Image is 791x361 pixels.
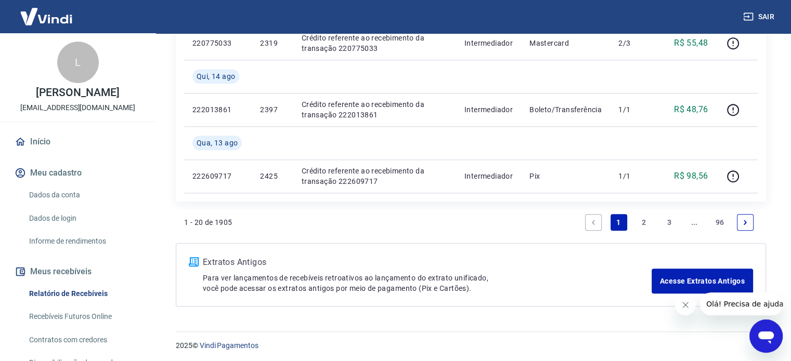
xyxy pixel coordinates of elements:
[25,231,143,252] a: Informe de rendimentos
[700,292,783,315] iframe: Mensagem da empresa
[25,329,143,351] a: Contratos com credores
[302,33,448,54] p: Crédito referente ao recebimento da transação 220775033
[464,38,513,48] p: Intermediador
[197,138,238,148] span: Qua, 13 ago
[192,104,243,115] p: 222013861
[260,104,284,115] p: 2397
[57,42,99,83] div: L
[611,214,627,231] a: Page 1 is your current page
[192,171,243,181] p: 222609717
[12,1,80,32] img: Vindi
[618,104,649,115] p: 1/1
[192,38,243,48] p: 220775033
[176,340,766,351] p: 2025 ©
[741,7,779,26] button: Sair
[200,341,258,350] a: Vindi Pagamentos
[581,210,758,235] ul: Pagination
[260,38,284,48] p: 2319
[260,171,284,181] p: 2425
[711,214,729,231] a: Page 96
[36,87,119,98] p: [PERSON_NAME]
[25,208,143,229] a: Dados de login
[686,214,703,231] a: Jump forward
[302,99,448,120] p: Crédito referente ao recebimento da transação 222013861
[737,214,754,231] a: Next page
[674,37,708,49] p: R$ 55,48
[6,7,87,16] span: Olá! Precisa de ajuda?
[674,103,708,116] p: R$ 48,76
[674,170,708,182] p: R$ 98,56
[618,171,649,181] p: 1/1
[529,171,602,181] p: Pix
[20,102,135,113] p: [EMAIL_ADDRESS][DOMAIN_NAME]
[184,217,232,228] p: 1 - 20 de 1905
[203,273,652,293] p: Para ver lançamentos de recebíveis retroativos ao lançamento do extrato unificado, você pode aces...
[464,171,513,181] p: Intermediador
[203,256,652,269] p: Extratos Antigos
[25,283,143,304] a: Relatório de Recebíveis
[749,319,783,353] iframe: Botão para abrir a janela de mensagens
[302,166,448,186] p: Crédito referente ao recebimento da transação 222609717
[652,269,753,293] a: Acesse Extratos Antigos
[636,214,652,231] a: Page 2
[12,260,143,283] button: Meus recebíveis
[189,257,199,266] img: ícone
[25,184,143,206] a: Dados da conta
[197,71,235,82] span: Qui, 14 ago
[25,306,143,327] a: Recebíveis Futuros Online
[585,214,602,231] a: Previous page
[661,214,678,231] a: Page 3
[12,130,143,153] a: Início
[618,38,649,48] p: 2/3
[464,104,513,115] p: Intermediador
[529,104,602,115] p: Boleto/Transferência
[529,38,602,48] p: Mastercard
[675,295,696,315] iframe: Fechar mensagem
[12,162,143,184] button: Meu cadastro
